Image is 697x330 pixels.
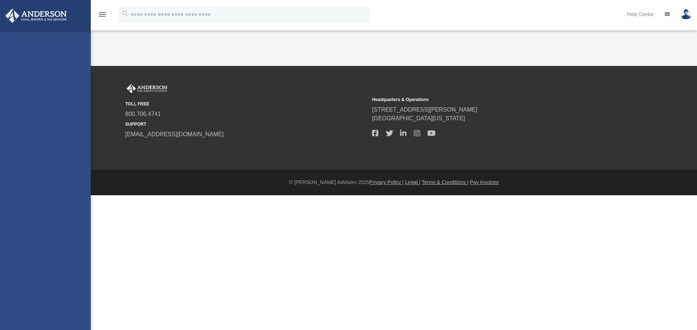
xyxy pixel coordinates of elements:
img: Anderson Advisors Platinum Portal [125,84,169,93]
small: Headquarters & Operations [372,96,614,103]
a: Privacy Policy | [370,179,404,185]
small: SUPPORT [125,121,367,128]
a: Legal | [405,179,420,185]
img: User Pic [681,9,692,20]
i: search [121,10,129,18]
img: Anderson Advisors Platinum Portal [3,9,69,23]
div: © [PERSON_NAME] Advisors 2025 [91,179,697,186]
a: Pay Invoices [470,179,498,185]
a: [STREET_ADDRESS][PERSON_NAME] [372,106,477,113]
a: menu [98,14,107,19]
i: menu [98,10,107,19]
a: [GEOGRAPHIC_DATA][US_STATE] [372,115,465,121]
a: 800.706.4741 [125,111,161,117]
a: Terms & Conditions | [422,179,469,185]
a: [EMAIL_ADDRESS][DOMAIN_NAME] [125,131,224,137]
small: TOLL FREE [125,101,367,107]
